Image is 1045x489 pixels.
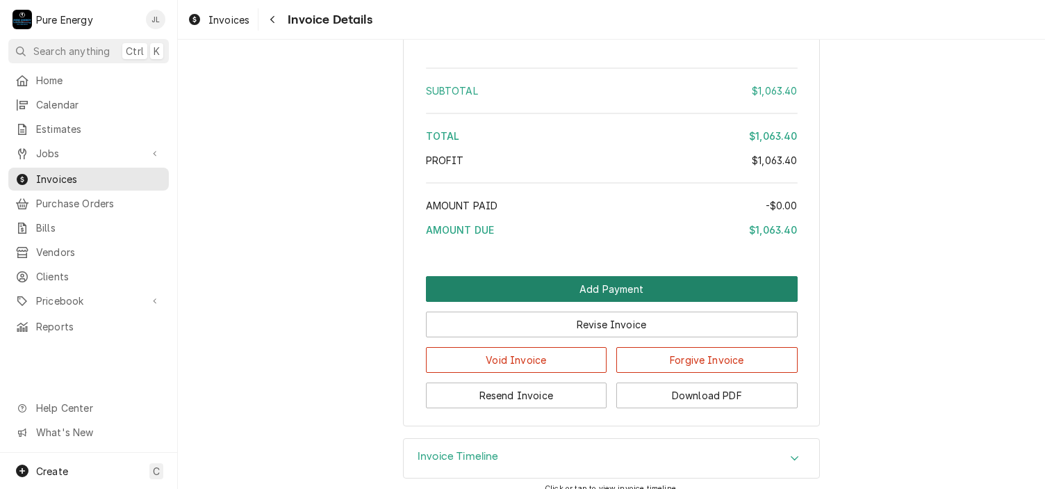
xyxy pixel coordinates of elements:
[8,69,169,92] a: Home
[153,464,160,479] span: C
[36,465,68,477] span: Create
[283,10,372,29] span: Invoice Details
[426,154,464,166] span: Profit
[426,337,798,373] div: Button Group Row
[426,276,798,302] div: Button Group Row
[8,142,169,165] a: Go to Jobs
[182,8,255,31] a: Invoices
[426,302,798,337] div: Button Group Row
[426,153,798,168] div: Profit
[426,129,798,143] div: Total
[426,224,495,236] span: Amount Due
[36,319,162,334] span: Reports
[8,289,169,312] a: Go to Pricebook
[616,383,798,408] button: Download PDF
[146,10,165,29] div: James Linnenkamp's Avatar
[426,63,798,247] div: Amount Summary
[404,439,819,478] button: Accordion Details Expand Trigger
[36,245,162,259] span: Vendors
[8,421,169,444] a: Go to What's New
[261,8,283,31] button: Navigate back
[426,312,798,337] button: Revise Invoice
[36,269,162,284] span: Clients
[8,118,169,141] a: Estimates
[36,294,141,308] span: Pricebook
[426,276,798,408] div: Button Group
[749,129,797,143] div: $1,063.40
[404,439,819,478] div: Accordion Header
[8,265,169,288] a: Clients
[749,223,797,237] div: $1,063.40
[403,438,820,479] div: Invoice Timeline
[36,401,161,415] span: Help Center
[426,383,607,408] button: Resend Invoice
[8,192,169,215] a: Purchase Orders
[36,146,141,161] span: Jobs
[766,198,798,213] div: -$0.00
[8,315,169,338] a: Reports
[8,396,169,419] a: Go to Help Center
[36,97,162,112] span: Calendar
[33,44,110,58] span: Search anything
[36,172,162,186] span: Invoices
[426,347,607,373] button: Void Invoice
[418,450,499,463] h3: Invoice Timeline
[752,153,797,168] div: $1,063.40
[36,122,162,136] span: Estimates
[426,276,798,302] button: Add Payment
[616,347,798,373] button: Forgive Invoice
[426,85,478,97] span: Subtotal
[426,223,798,237] div: Amount Due
[36,425,161,440] span: What's New
[36,221,162,235] span: Bills
[36,73,162,88] span: Home
[426,130,460,142] span: Total
[13,10,32,29] div: Pure Energy's Avatar
[8,216,169,239] a: Bills
[426,200,498,211] span: Amount Paid
[13,10,32,29] div: P
[36,196,162,211] span: Purchase Orders
[8,39,169,63] button: Search anythingCtrlK
[126,44,144,58] span: Ctrl
[8,168,169,191] a: Invoices
[8,241,169,264] a: Vendors
[8,93,169,116] a: Calendar
[752,83,797,98] div: $1,063.40
[154,44,160,58] span: K
[36,13,93,27] div: Pure Energy
[426,198,798,213] div: Amount Paid
[146,10,165,29] div: JL
[426,83,798,98] div: Subtotal
[208,13,249,27] span: Invoices
[426,373,798,408] div: Button Group Row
